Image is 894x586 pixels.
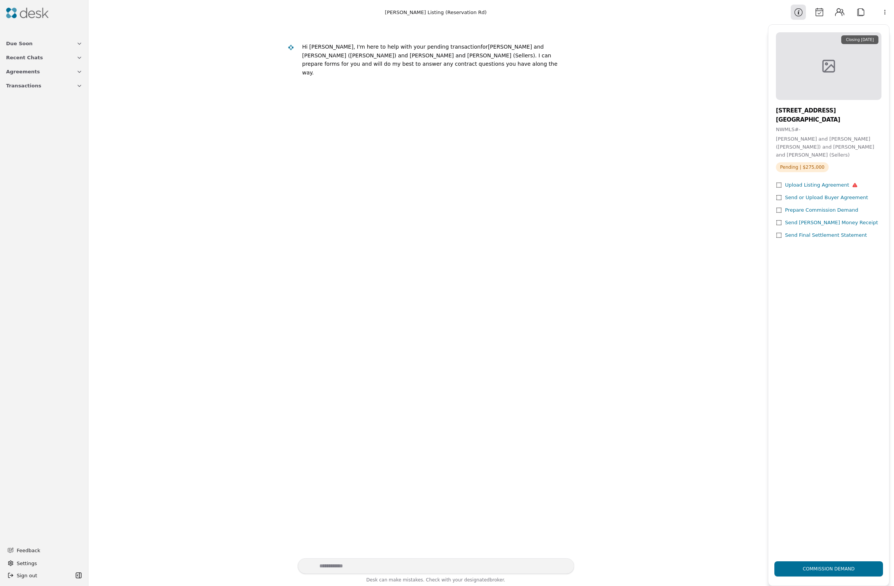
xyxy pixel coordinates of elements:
button: Feedback [3,543,82,557]
span: Agreements [6,68,40,76]
span: Pending | $275,000 [776,162,829,172]
div: NWMLS # - [776,126,881,134]
div: Send [PERSON_NAME] Money Receipt [785,219,878,227]
span: Due Soon [6,40,33,48]
span: Settings [17,559,37,567]
div: Upload Listing Agreement [785,181,858,189]
button: Settings [5,557,84,569]
button: Due Soon [2,36,87,51]
span: designated [464,577,490,583]
textarea: Write your prompt here [298,558,574,574]
button: Send or Upload Buyer Agreement [776,194,868,202]
button: Transactions [2,79,87,93]
img: Desk [6,8,49,18]
button: Agreements [2,65,87,79]
div: for [480,44,488,50]
div: Closing [DATE] [841,35,878,44]
div: . I can prepare forms for you and will do my best to answer any contract questions you have along... [302,52,558,76]
button: Recent Chats [2,51,87,65]
div: [PERSON_NAME] Listing (Reservation Rd) [385,8,487,16]
span: Feedback [17,546,78,554]
button: Commission Demand [774,561,883,576]
div: [PERSON_NAME] and [PERSON_NAME] ([PERSON_NAME]) and [PERSON_NAME] and [PERSON_NAME] (Sellers) [302,43,568,77]
div: Send Final Settlement Statement [785,231,867,239]
div: Send or Upload Buyer Agreement [785,194,868,202]
button: Sign out [5,569,73,581]
div: [STREET_ADDRESS] [776,106,881,115]
span: Recent Chats [6,54,43,62]
div: Hi [PERSON_NAME], I'm here to help with your pending transaction [302,44,481,50]
span: Transactions [6,82,41,90]
div: Prepare Commission Demand [785,206,858,214]
img: Desk [287,44,294,51]
div: Commission Demand [797,556,861,582]
div: Desk can make mistakes. Check with your broker. [298,576,574,586]
span: Sign out [17,572,37,580]
div: [GEOGRAPHIC_DATA] [776,115,881,124]
span: [PERSON_NAME] and [PERSON_NAME] ([PERSON_NAME]) and [PERSON_NAME] and [PERSON_NAME] (Sellers) [776,136,874,158]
